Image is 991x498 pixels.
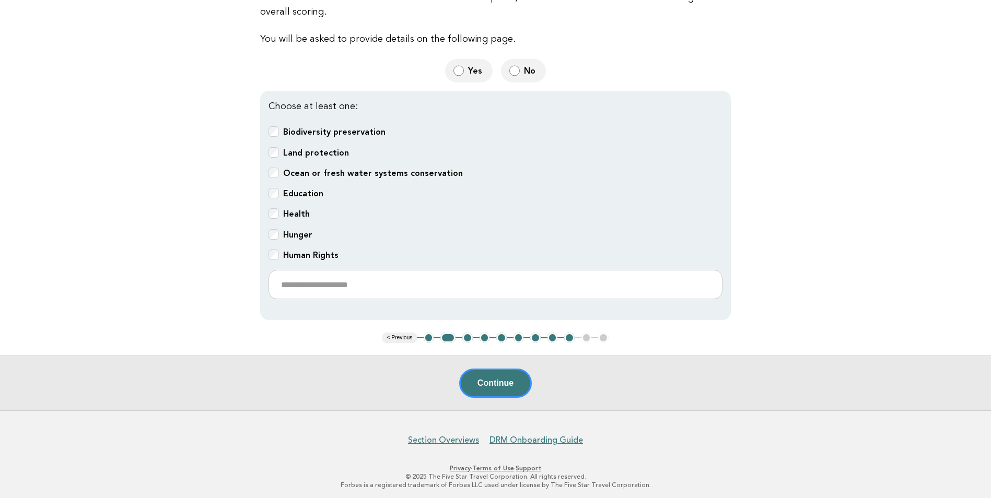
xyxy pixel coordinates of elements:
button: Continue [459,369,532,398]
span: Yes [468,65,484,76]
button: 1 [424,333,434,343]
p: Choose at least one: [269,99,722,114]
p: · · [176,464,815,472]
button: < Previous [382,333,416,343]
button: 7 [530,333,541,343]
button: 5 [496,333,507,343]
p: You will be asked to provide details on the following page. [260,32,731,46]
p: Forbes is a registered trademark of Forbes LLC used under license by The Five Star Travel Corpora... [176,481,815,489]
p: © 2025 The Five Star Travel Corporation. All rights reserved. [176,472,815,481]
button: 8 [547,333,558,343]
a: Terms of Use [472,465,514,472]
input: Yes [453,65,464,76]
input: No [509,65,520,76]
b: Biodiversity preservation [283,127,386,137]
span: No [524,65,538,76]
b: Health [283,209,310,219]
b: Human Rights [283,250,339,260]
button: 2 [440,333,456,343]
b: Education [283,188,323,198]
b: Hunger [283,230,312,240]
button: 3 [462,333,473,343]
a: DRM Onboarding Guide [489,435,583,445]
a: Privacy [450,465,471,472]
button: 9 [564,333,575,343]
a: Section Overviews [408,435,479,445]
b: Ocean or fresh water systems conservation [283,168,463,178]
a: Support [516,465,541,472]
button: 6 [514,333,524,343]
b: Land protection [283,148,349,158]
button: 4 [480,333,490,343]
